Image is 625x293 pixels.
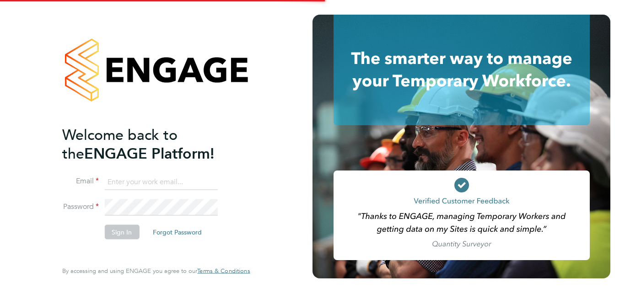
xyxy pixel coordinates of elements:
[197,267,250,275] span: Terms & Conditions
[62,125,241,163] h2: ENGAGE Platform!
[62,267,250,275] span: By accessing and using ENGAGE you agree to our
[62,202,99,212] label: Password
[104,174,217,190] input: Enter your work email...
[62,126,178,162] span: Welcome back to the
[62,176,99,186] label: Email
[197,267,250,275] a: Terms & Conditions
[104,225,139,240] button: Sign In
[145,225,209,240] button: Forgot Password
